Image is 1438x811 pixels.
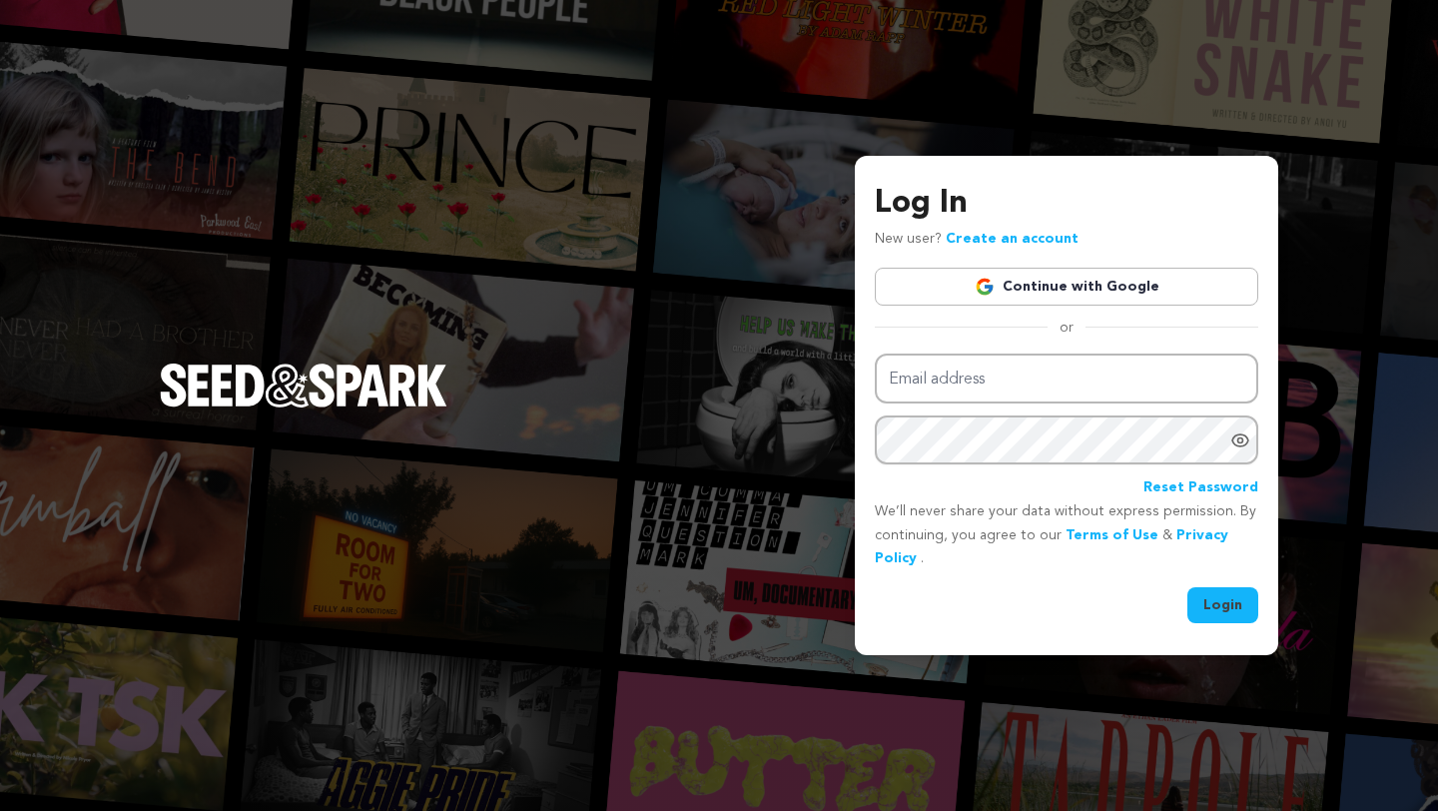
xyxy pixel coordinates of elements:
[160,364,447,447] a: Seed&Spark Homepage
[875,180,1258,228] h3: Log In
[1066,528,1158,542] a: Terms of Use
[875,228,1078,252] p: New user?
[1230,430,1250,450] a: Show password as plain text. Warning: this will display your password on the screen.
[1048,318,1085,338] span: or
[160,364,447,407] img: Seed&Spark Logo
[946,232,1078,246] a: Create an account
[875,500,1258,571] p: We’ll never share your data without express permission. By continuing, you agree to our & .
[875,354,1258,405] input: Email address
[975,277,995,297] img: Google logo
[875,268,1258,306] a: Continue with Google
[1187,587,1258,623] button: Login
[1143,476,1258,500] a: Reset Password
